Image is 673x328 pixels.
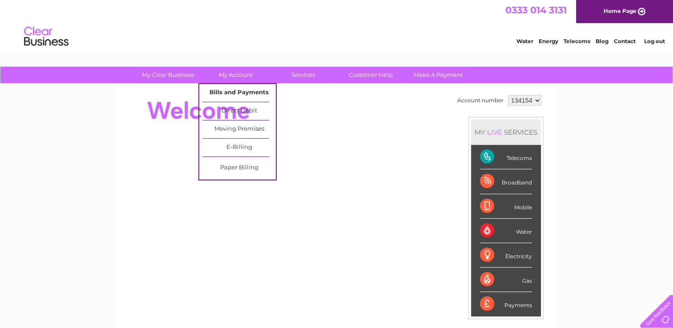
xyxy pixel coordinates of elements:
[644,38,665,44] a: Log out
[596,38,609,44] a: Blog
[202,102,276,120] a: Direct Debit
[480,292,532,316] div: Payments
[539,38,558,44] a: Energy
[402,67,475,83] a: Make A Payment
[480,169,532,194] div: Broadband
[334,67,407,83] a: Customer Help
[202,139,276,156] a: E-Billing
[202,159,276,177] a: Paper Billing
[131,67,205,83] a: My Clear Business
[199,67,272,83] a: My Account
[480,243,532,268] div: Electricity
[24,23,69,50] img: logo.png
[471,120,541,145] div: MY SERVICES
[480,268,532,292] div: Gas
[480,219,532,243] div: Water
[505,4,567,16] a: 0333 014 3131
[202,120,276,138] a: Moving Premises
[485,128,504,136] div: LIVE
[480,194,532,219] div: Mobile
[266,67,340,83] a: Services
[614,38,636,44] a: Contact
[455,93,506,108] td: Account number
[564,38,590,44] a: Telecoms
[516,38,533,44] a: Water
[127,5,547,43] div: Clear Business is a trading name of Verastar Limited (registered in [GEOGRAPHIC_DATA] No. 3667643...
[480,145,532,169] div: Telecoms
[202,84,276,102] a: Bills and Payments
